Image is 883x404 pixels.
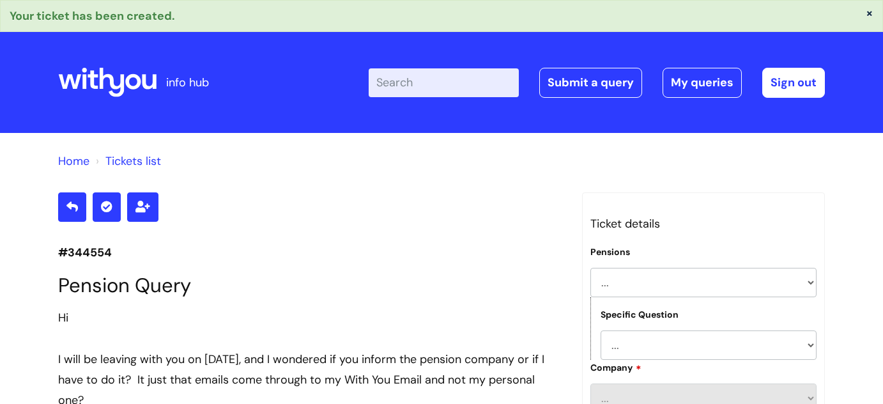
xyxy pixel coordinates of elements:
li: Tickets list [93,151,161,171]
h3: Ticket details [590,214,817,234]
label: Specific Question [601,309,679,320]
p: info hub [166,72,209,93]
li: Solution home [58,151,89,171]
a: Home [58,153,89,169]
div: Hi [58,307,563,328]
input: Search [369,68,519,97]
div: | - [369,68,825,97]
label: Pensions [590,247,630,258]
a: Submit a query [539,68,642,97]
a: Sign out [762,68,825,97]
a: My queries [663,68,742,97]
p: #344554 [58,242,563,263]
h1: Pension Query [58,274,563,297]
button: × [866,7,873,19]
a: Tickets list [105,153,161,169]
label: Company [590,361,641,373]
